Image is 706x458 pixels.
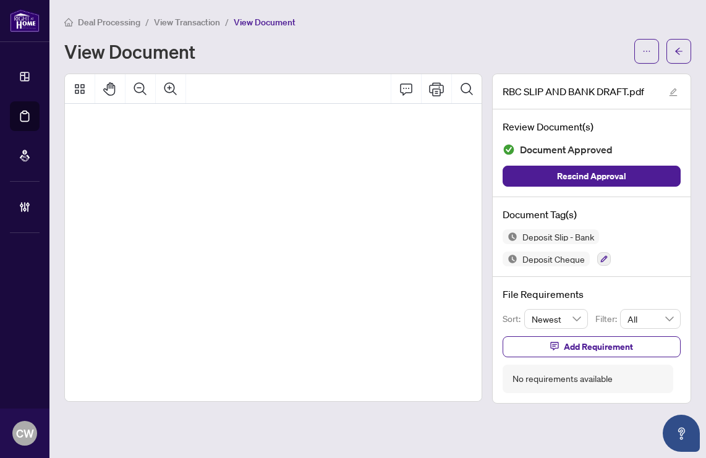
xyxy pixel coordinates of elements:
[663,415,700,452] button: Open asap
[64,41,195,61] h1: View Document
[503,287,681,302] h4: File Requirements
[503,207,681,222] h4: Document Tag(s)
[517,232,599,241] span: Deposit Slip - Bank
[145,15,149,29] li: /
[512,372,613,386] div: No requirements available
[503,312,524,326] p: Sort:
[532,310,581,328] span: Newest
[234,17,296,28] span: View Document
[564,337,633,357] span: Add Requirement
[642,47,651,56] span: ellipsis
[517,255,590,263] span: Deposit Cheque
[154,17,220,28] span: View Transaction
[669,88,678,96] span: edit
[595,312,620,326] p: Filter:
[503,84,644,99] span: RBC SLIP AND BANK DRAFT.pdf
[503,336,681,357] button: Add Requirement
[10,9,40,32] img: logo
[64,18,73,27] span: home
[503,252,517,266] img: Status Icon
[557,166,626,186] span: Rescind Approval
[674,47,683,56] span: arrow-left
[627,310,673,328] span: All
[503,229,517,244] img: Status Icon
[78,17,140,28] span: Deal Processing
[503,166,681,187] button: Rescind Approval
[16,425,34,442] span: CW
[503,119,681,134] h4: Review Document(s)
[225,15,229,29] li: /
[503,143,515,156] img: Document Status
[520,142,613,158] span: Document Approved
